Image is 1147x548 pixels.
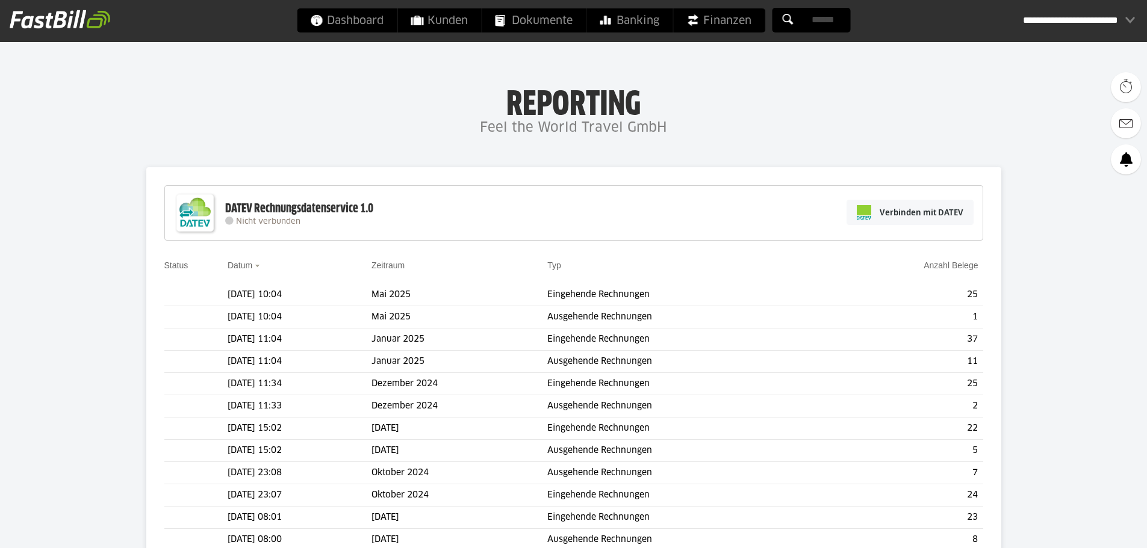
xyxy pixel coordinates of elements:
span: Verbinden mit DATEV [880,206,963,218]
img: DATEV-Datenservice Logo [171,189,219,237]
td: Eingehende Rechnungen [547,328,825,351]
a: Dashboard [297,8,397,32]
td: [DATE] 11:04 [228,351,371,373]
td: Eingehende Rechnungen [547,417,825,440]
a: Banking [586,8,673,32]
a: Verbinden mit DATEV [847,200,974,225]
span: Dashboard [310,8,384,32]
img: pi-datev-logo-farbig-24.svg [857,205,871,220]
td: 22 [825,417,983,440]
td: [DATE] 15:02 [228,440,371,462]
span: Banking [600,8,659,32]
td: 37 [825,328,983,351]
td: [DATE] 11:33 [228,395,371,417]
td: [DATE] 10:04 [228,306,371,328]
td: Mai 2025 [371,284,547,306]
a: Anzahl Belege [924,260,978,270]
td: [DATE] [371,417,547,440]
a: Dokumente [482,8,586,32]
td: Januar 2025 [371,351,547,373]
span: Dokumente [495,8,573,32]
td: [DATE] 11:34 [228,373,371,395]
a: Datum [228,260,252,270]
td: 25 [825,284,983,306]
span: Finanzen [686,8,751,32]
td: 24 [825,484,983,506]
iframe: Öffnet ein Widget, in dem Sie weitere Informationen finden [1054,512,1135,542]
td: Ausgehende Rechnungen [547,440,825,462]
td: 1 [825,306,983,328]
td: [DATE] 15:02 [228,417,371,440]
td: [DATE] 08:01 [228,506,371,529]
td: 25 [825,373,983,395]
td: Oktober 2024 [371,484,547,506]
td: [DATE] [371,506,547,529]
td: Eingehende Rechnungen [547,284,825,306]
div: DATEV Rechnungsdatenservice 1.0 [225,201,373,217]
td: Eingehende Rechnungen [547,506,825,529]
td: 11 [825,351,983,373]
span: Kunden [411,8,468,32]
td: Eingehende Rechnungen [547,373,825,395]
td: [DATE] [371,440,547,462]
td: [DATE] 10:04 [228,284,371,306]
td: 7 [825,462,983,484]
td: 5 [825,440,983,462]
td: Dezember 2024 [371,373,547,395]
td: Dezember 2024 [371,395,547,417]
a: Typ [547,260,561,270]
img: sort_desc.gif [255,265,263,267]
a: Kunden [397,8,481,32]
td: Ausgehende Rechnungen [547,395,825,417]
img: fastbill_logo_white.png [10,10,110,29]
span: Nicht verbunden [236,218,300,226]
td: Ausgehende Rechnungen [547,306,825,328]
h1: Reporting [120,85,1027,116]
a: Status [164,260,188,270]
td: [DATE] 23:07 [228,484,371,506]
td: Mai 2025 [371,306,547,328]
td: [DATE] 23:08 [228,462,371,484]
td: 2 [825,395,983,417]
td: Januar 2025 [371,328,547,351]
td: Ausgehende Rechnungen [547,462,825,484]
a: Zeitraum [371,260,405,270]
td: Eingehende Rechnungen [547,484,825,506]
a: Finanzen [673,8,765,32]
td: [DATE] 11:04 [228,328,371,351]
td: 23 [825,506,983,529]
td: Oktober 2024 [371,462,547,484]
td: Ausgehende Rechnungen [547,351,825,373]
